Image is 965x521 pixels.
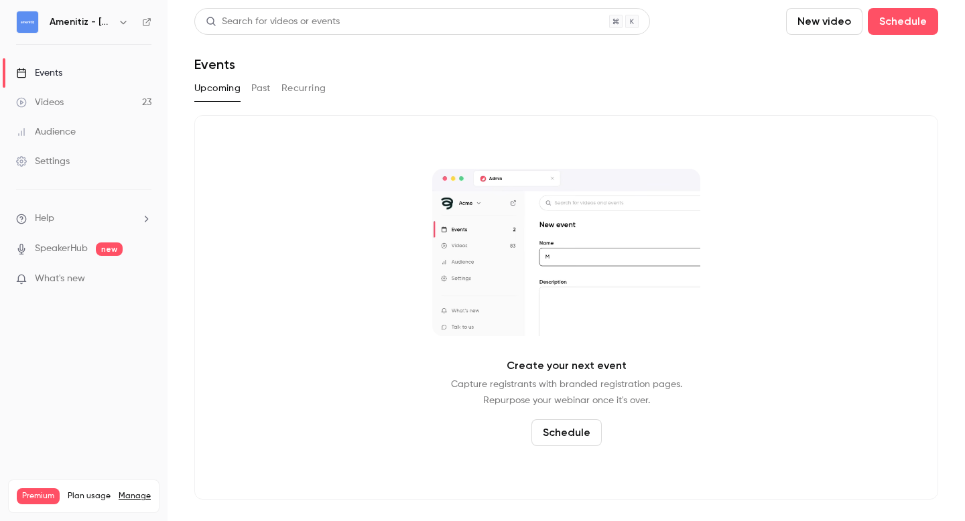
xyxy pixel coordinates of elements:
[17,488,60,504] span: Premium
[16,155,70,168] div: Settings
[119,491,151,502] a: Manage
[16,66,62,80] div: Events
[50,15,113,29] h6: Amenitiz - [GEOGRAPHIC_DATA] 🇵🇹
[194,78,241,99] button: Upcoming
[451,376,682,408] p: Capture registrants with branded registration pages. Repurpose your webinar once it's over.
[281,78,326,99] button: Recurring
[35,242,88,256] a: SpeakerHub
[96,242,123,256] span: new
[531,419,602,446] button: Schedule
[68,491,111,502] span: Plan usage
[35,272,85,286] span: What's new
[16,212,151,226] li: help-dropdown-opener
[194,56,235,72] h1: Events
[16,125,76,139] div: Audience
[507,358,627,374] p: Create your next event
[786,8,862,35] button: New video
[206,15,340,29] div: Search for videos or events
[135,273,151,285] iframe: Noticeable Trigger
[868,8,938,35] button: Schedule
[35,212,54,226] span: Help
[16,96,64,109] div: Videos
[17,11,38,33] img: Amenitiz - Portugal 🇵🇹
[251,78,271,99] button: Past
